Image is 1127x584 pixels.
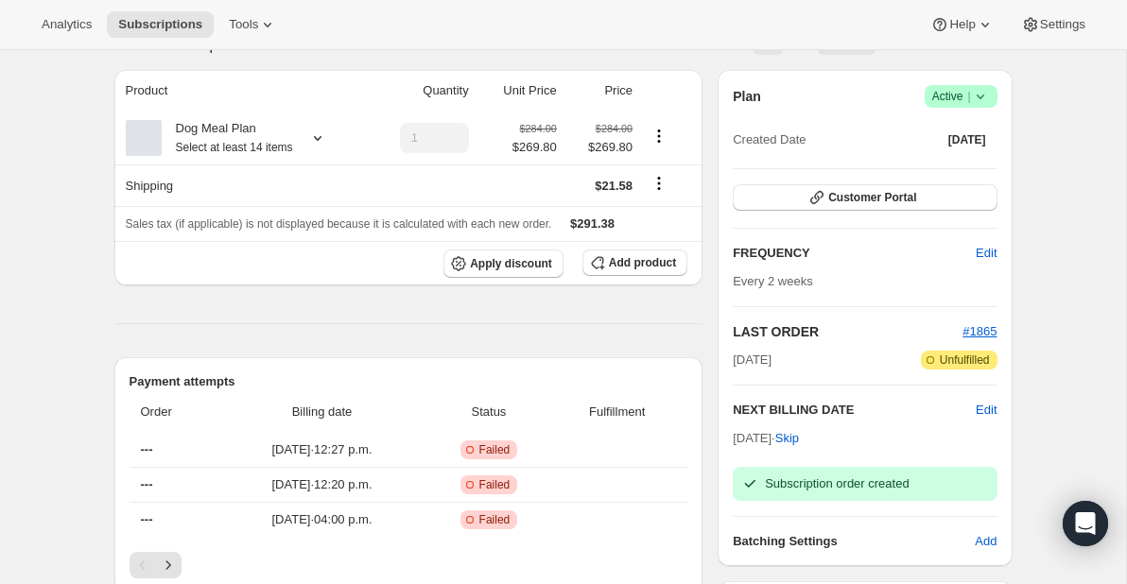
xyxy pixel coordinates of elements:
[1010,11,1097,38] button: Settings
[932,87,990,106] span: Active
[475,70,563,112] th: Unit Price
[217,11,288,38] button: Tools
[30,11,103,38] button: Analytics
[118,17,202,32] span: Subscriptions
[765,476,909,490] span: Subscription order created
[479,512,511,527] span: Failed
[596,123,633,134] small: $284.00
[155,552,182,578] button: Next
[114,70,366,112] th: Product
[733,401,976,420] h2: NEXT BILLING DATE
[644,173,674,194] button: Shipping actions
[962,324,997,338] a: #1865
[948,132,986,147] span: [DATE]
[470,256,552,271] span: Apply discount
[733,532,975,551] h6: Batching Settings
[733,87,761,106] h2: Plan
[130,372,688,391] h2: Payment attempts
[224,475,419,494] span: [DATE] · 12:20 p.m.
[940,352,990,368] span: Unfulfilled
[570,216,615,231] span: $291.38
[609,255,676,270] span: Add product
[733,351,772,369] span: [DATE]
[1063,501,1108,546] div: Open Intercom Messenger
[733,244,976,263] h2: FREQUENCY
[141,477,153,491] span: ---
[130,391,219,433] th: Order
[595,179,633,193] span: $21.58
[141,512,153,526] span: ---
[130,552,688,578] nav: Pagination
[520,123,557,134] small: $284.00
[967,89,970,104] span: |
[114,164,366,206] th: Shipping
[975,532,997,551] span: Add
[224,510,419,529] span: [DATE] · 04:00 p.m.
[558,403,676,421] span: Fulfillment
[1040,17,1085,32] span: Settings
[224,403,419,421] span: Billing date
[229,17,258,32] span: Tools
[126,217,552,231] span: Sales tax (if applicable) is not displayed because it is calculated with each new order.
[775,429,799,448] span: Skip
[937,127,997,153] button: [DATE]
[141,442,153,456] span: ---
[949,17,975,32] span: Help
[976,401,997,420] button: Edit
[644,126,674,146] button: Product actions
[431,403,547,421] span: Status
[582,249,687,276] button: Add product
[176,141,293,154] small: Select at least 14 items
[733,130,806,149] span: Created Date
[976,244,997,263] span: Edit
[733,431,799,445] span: [DATE] ·
[224,440,419,459] span: [DATE] · 12:27 p.m.
[479,477,511,492] span: Failed
[512,138,557,157] span: $269.80
[365,70,475,112] th: Quantity
[919,11,1005,38] button: Help
[963,526,1008,557] button: Add
[563,70,638,112] th: Price
[764,423,810,454] button: Skip
[733,274,813,288] span: Every 2 weeks
[962,322,997,341] button: #1865
[828,190,916,205] span: Customer Portal
[568,138,633,157] span: $269.80
[443,249,563,278] button: Apply discount
[964,238,1008,268] button: Edit
[479,442,511,457] span: Failed
[42,17,92,32] span: Analytics
[162,119,293,157] div: Dog Meal Plan
[733,184,997,211] button: Customer Portal
[733,322,962,341] h2: LAST ORDER
[107,11,214,38] button: Subscriptions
